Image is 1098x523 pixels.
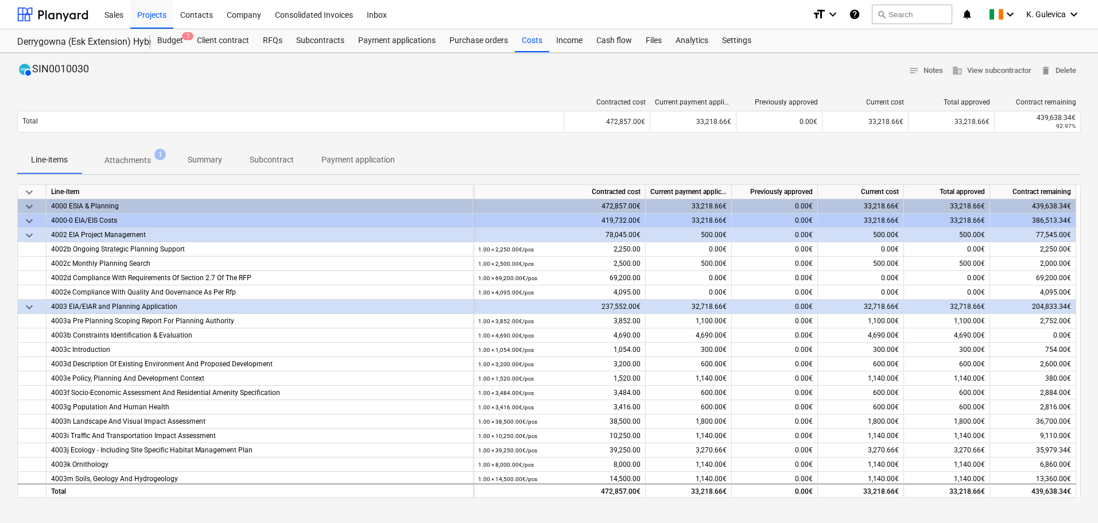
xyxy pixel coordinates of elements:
[182,32,193,40] span: 7
[478,242,641,257] div: 2,250.00
[818,429,904,443] div: 1,140.00€
[732,228,818,242] div: 0.00€
[154,149,166,160] span: 1
[904,300,990,314] div: 32,718.66€
[948,62,1036,80] button: View subcontractor
[1041,468,1098,523] iframe: Chat Widget
[818,314,904,328] div: 1,100.00€
[22,200,36,214] span: keyboard_arrow_down
[32,62,89,77] p: SIN0010030
[913,98,990,106] div: Total approved
[646,300,732,314] div: 32,718.66€
[904,214,990,228] div: 33,218.66€
[999,98,1076,106] div: Contract remaining
[478,375,534,382] small: 1.00 × 1,520.00€ / pcs
[818,371,904,386] div: 1,140.00€
[515,29,549,52] a: Costs
[904,228,990,242] div: 500.00€
[443,29,515,52] a: Purchase orders
[741,98,818,106] div: Previously approved
[569,98,646,106] div: Contracted cost
[1003,7,1017,21] i: keyboard_arrow_down
[732,257,818,271] div: 0.00€
[995,271,1071,285] div: 69,200.00€
[321,154,395,166] p: Payment application
[51,475,178,483] span: 4003m Soils, Geology And Hydrogeology
[954,374,985,382] span: 1,140.00€
[669,29,715,52] a: Analytics
[478,357,641,371] div: 3,200.00
[904,199,990,214] div: 33,218.66€
[732,314,818,328] div: 0.00€
[990,300,1076,314] div: 204,833.34€
[818,199,904,214] div: 33,218.66€
[818,328,904,343] div: 4,690.00€
[478,433,537,439] small: 1.00 × 10,250.00€ / pcs
[818,386,904,400] div: 600.00€
[818,443,904,458] div: 3,270.66€
[959,346,985,354] span: 300.00€
[22,228,36,242] span: keyboard_arrow_down
[904,62,948,80] button: Notes
[959,259,985,268] span: 500.00€
[732,458,818,472] div: 0.00€
[715,29,758,52] a: Settings
[904,483,990,497] div: 33,218.66€
[351,29,443,52] div: Payment applications
[51,432,216,440] span: 4003i Traffic And Transportation Impact Assessment
[818,300,904,314] div: 32,718.66€
[995,314,1071,328] div: 2,752.00€
[478,443,641,458] div: 39,250.00
[474,214,646,228] div: 419,732.00€
[478,447,537,454] small: 1.00 × 39,250.00€ / pcs
[289,29,351,52] div: Subcontracts
[478,347,534,353] small: 1.00 × 1,054.00€ / pcs
[954,331,985,339] span: 4,690.00€
[549,29,589,52] a: Income
[818,414,904,429] div: 1,800.00€
[954,460,985,468] span: 1,140.00€
[995,472,1071,486] div: 13,360.00€
[732,242,818,257] div: 0.00€
[1067,7,1081,21] i: keyboard_arrow_down
[646,314,732,328] div: 1,100.00€
[639,29,669,52] div: Files
[188,154,222,166] p: Summary
[474,199,646,214] div: 472,857.00€
[959,360,985,368] span: 600.00€
[51,360,273,368] span: 4003d Description Of Existing Environment And Proposed Development
[995,458,1071,472] div: 6,860.00€
[967,288,985,296] span: 0.00€
[995,357,1071,371] div: 2,600.00€
[849,7,860,21] i: Knowledge base
[818,214,904,228] div: 33,218.66€
[995,400,1071,414] div: 2,816.00€
[826,7,840,21] i: keyboard_arrow_down
[51,403,169,411] span: 4003g Population And Human Health
[474,228,646,242] div: 78,045.00€
[478,414,641,429] div: 38,500.00
[51,317,234,325] span: 4003a Pre Planning Scoping Report For Planning Authority
[954,432,985,440] span: 1,140.00€
[51,389,280,397] span: 4003f Socio-Economic Assessment And Residential Amenity Specification
[646,472,732,486] div: 1,140.00€
[256,29,289,52] a: RFQs
[51,446,253,454] span: 4003j Ecology - Including Site Specific Habitat Management Plan
[995,242,1071,257] div: 2,250.00€
[818,242,904,257] div: 0.00€
[818,472,904,486] div: 1,140.00€
[1036,62,1081,80] button: Delete
[478,314,641,328] div: 3,852.00
[478,458,641,472] div: 8,000.00
[51,460,108,468] span: 4003k Ornithology
[995,257,1071,271] div: 2,000.00€
[995,371,1071,386] div: 380.00€
[478,400,641,414] div: 3,416.00
[732,483,818,497] div: 0.00€
[995,429,1071,443] div: 9,110.00€
[732,343,818,357] div: 0.00€
[967,274,985,282] span: 0.00€
[646,228,732,242] div: 500.00€
[478,429,641,443] div: 10,250.00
